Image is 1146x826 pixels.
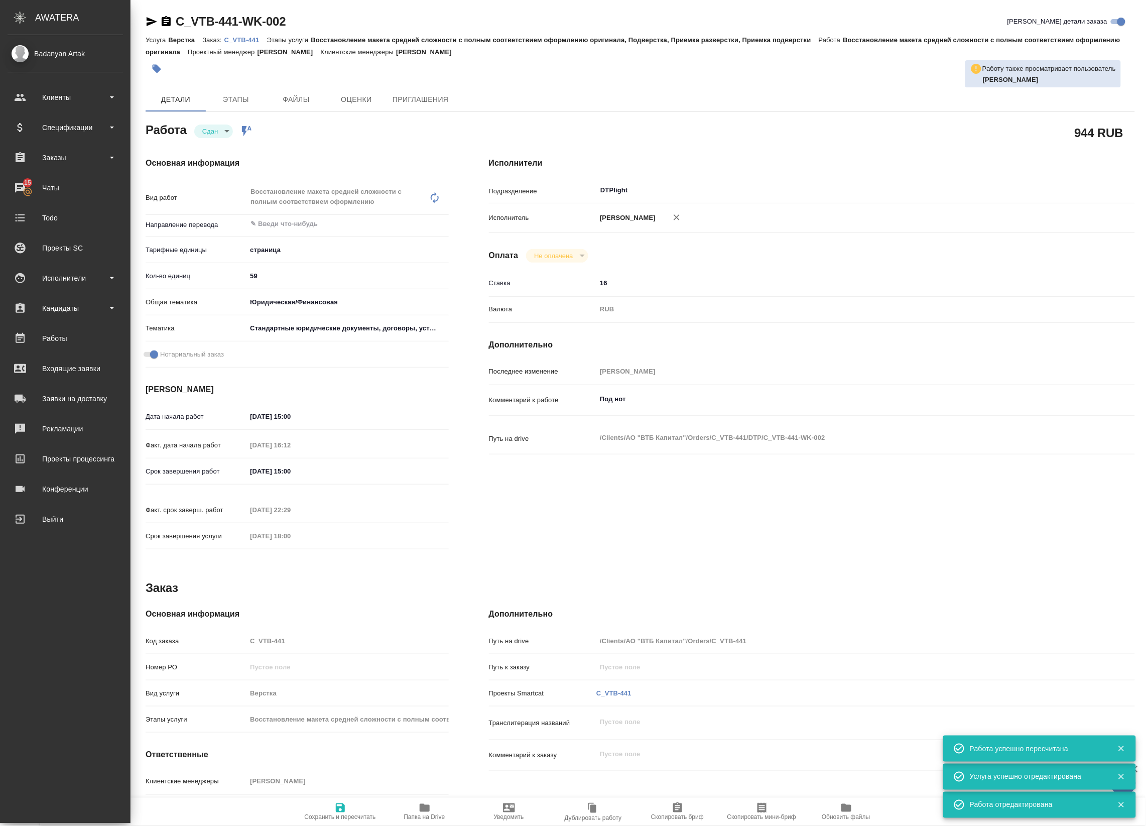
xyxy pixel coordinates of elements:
p: Тарифные единицы [146,245,246,255]
a: Выйти [3,507,128,532]
a: Работы [3,326,128,351]
h2: 944 RUB [1075,124,1123,141]
button: Обновить файлы [804,798,888,826]
p: Тематика [146,323,246,333]
p: Комментарий к заказу [489,750,597,760]
div: Проекты SC [8,241,123,256]
span: Обновить файлы [822,814,870,821]
input: Пустое поле [246,438,334,452]
button: Скопировать бриф [635,798,720,826]
span: Детали [152,93,200,106]
button: Open [1076,189,1078,191]
p: Путь к заказу [489,662,597,672]
p: Ставка [489,278,597,288]
a: Проекты процессинга [3,446,128,471]
p: Клиентские менеджеры [320,48,396,56]
div: Заявки на доставку [8,391,123,406]
b: [PERSON_NAME] [983,76,1039,83]
span: Сохранить и пересчитать [305,814,376,821]
button: Open [443,223,445,225]
span: Папка на Drive [404,814,445,821]
input: ✎ Введи что-нибудь [249,218,412,230]
div: Услуга успешно отредактирована [970,772,1102,782]
a: C_VTB-441 [224,35,267,44]
a: 15Чаты [3,175,128,200]
button: Сдан [199,127,221,136]
p: [PERSON_NAME] [396,48,459,56]
span: Файлы [272,93,320,106]
h4: [PERSON_NAME] [146,384,449,396]
p: Клиентские менеджеры [146,777,246,787]
div: Работы [8,331,123,346]
h2: Работа [146,120,187,138]
p: Номер РО [146,662,246,672]
input: ✎ Введи что-нибудь [246,409,334,424]
p: Валюта [489,304,597,314]
div: Конференции [8,482,123,497]
a: C_VTB-441 [596,689,631,697]
input: Пустое поле [246,503,334,517]
p: Услуга [146,36,168,44]
p: Транслитерация названий [489,718,597,728]
h4: Ответственные [146,749,449,761]
p: Заказ: [202,36,224,44]
div: Клиенты [8,90,123,105]
button: Сохранить и пересчитать [298,798,383,826]
a: Входящие заявки [3,356,128,381]
div: Сдан [194,125,233,138]
span: [PERSON_NAME] детали заказа [1007,17,1107,27]
div: Сдан [526,249,588,263]
h4: Исполнители [489,157,1135,169]
p: Общая тематика [146,297,246,307]
input: ✎ Введи что-нибудь [596,276,1081,290]
div: Заказы [8,150,123,165]
p: Факт. дата начала работ [146,440,246,450]
div: страница [246,242,448,259]
input: Пустое поле [596,660,1081,674]
button: Уведомить [467,798,551,826]
button: Удалить исполнителя [666,206,688,228]
div: Работа успешно пересчитана [970,744,1102,754]
button: Скопировать ссылку [160,16,172,28]
p: Этапы услуги [146,715,246,725]
a: Конференции [3,477,128,502]
button: Папка на Drive [383,798,467,826]
a: Проекты SC [3,235,128,261]
p: Проекты Smartcat [489,688,597,698]
div: Работа отредактирована [970,800,1102,810]
h4: Дополнительно [489,339,1135,351]
p: Вид услуги [146,688,246,698]
div: Юридическая/Финансовая [246,294,448,311]
p: Исполнитель [489,213,597,223]
input: ✎ Введи что-нибудь [246,464,334,479]
p: Верстка [168,36,202,44]
button: Добавить тэг [146,58,168,80]
p: C_VTB-441 [224,36,267,44]
span: Приглашения [393,93,449,106]
a: Todo [3,205,128,230]
div: Спецификации [8,120,123,135]
h4: Основная информация [146,157,449,169]
button: Закрыть [1111,744,1131,753]
p: Этапы услуги [267,36,311,44]
p: Вид работ [146,193,246,203]
div: Todo [8,210,123,225]
span: Оценки [332,93,380,106]
span: Скопировать бриф [651,814,704,821]
input: Пустое поле [246,774,448,789]
a: Заявки на доставку [3,386,128,411]
input: Пустое поле [246,686,448,700]
button: Закрыть [1111,772,1131,781]
p: [PERSON_NAME] [596,213,656,223]
div: Стандартные юридические документы, договоры, уставы [246,320,448,337]
div: Рекламации [8,421,123,436]
p: [PERSON_NAME] [258,48,321,56]
span: Нотариальный заказ [160,349,224,360]
div: Кандидаты [8,301,123,316]
p: Путь на drive [489,636,597,646]
span: Уведомить [494,814,524,821]
input: Пустое поле [246,634,448,648]
div: Входящие заявки [8,361,123,376]
h4: Дополнительно [489,608,1135,620]
p: Направление перевода [146,220,246,230]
